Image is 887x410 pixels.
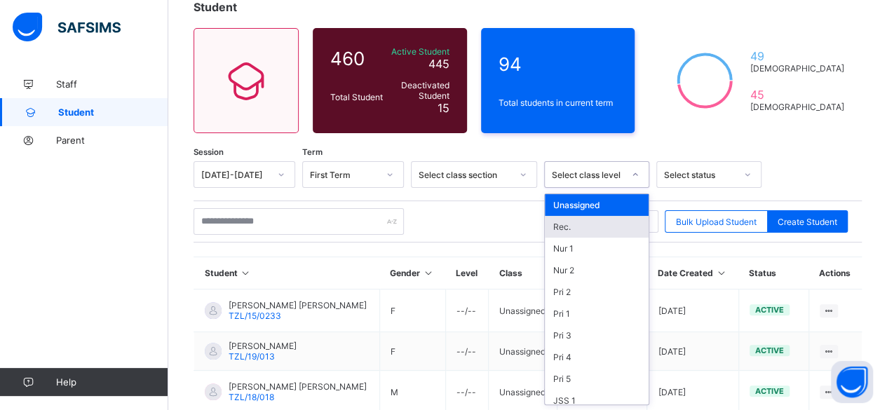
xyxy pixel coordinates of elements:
[194,147,224,157] span: Session
[499,97,618,108] span: Total students in current term
[327,88,386,106] div: Total Student
[56,78,168,90] span: Staff
[755,386,784,396] span: active
[647,332,738,371] td: [DATE]
[445,289,489,332] td: --/--
[545,194,649,216] div: Unassigned
[647,289,738,332] td: [DATE]
[379,257,445,289] th: Gender
[647,257,738,289] th: Date Created
[489,332,557,371] td: Unassigned
[750,102,844,112] span: [DEMOGRAPHIC_DATA]
[438,101,449,115] span: 15
[229,381,367,392] span: [PERSON_NAME] [PERSON_NAME]
[428,57,449,71] span: 445
[13,13,121,42] img: safsims
[201,170,269,180] div: [DATE]-[DATE]
[664,170,736,180] div: Select status
[778,217,837,227] span: Create Student
[750,63,844,74] span: [DEMOGRAPHIC_DATA]
[808,257,862,289] th: Actions
[755,346,784,355] span: active
[755,305,784,315] span: active
[445,257,489,289] th: Level
[56,135,168,146] span: Parent
[390,80,449,101] span: Deactivated Student
[419,170,511,180] div: Select class section
[229,392,274,402] span: TZL/18/018
[545,346,649,368] div: Pri 4
[194,257,380,289] th: Student
[229,351,275,362] span: TZL/19/013
[330,48,383,69] span: 460
[229,341,297,351] span: [PERSON_NAME]
[310,170,378,180] div: First Term
[715,268,727,278] i: Sort in Ascending Order
[229,300,367,310] span: [PERSON_NAME] [PERSON_NAME]
[379,289,445,332] td: F
[676,217,757,227] span: Bulk Upload Student
[545,259,649,281] div: Nur 2
[58,107,168,118] span: Student
[750,49,844,63] span: 49
[240,268,252,278] i: Sort in Ascending Order
[499,53,618,75] span: 94
[422,268,434,278] i: Sort in Ascending Order
[545,238,649,259] div: Nur 1
[545,216,649,238] div: Rec.
[750,88,844,102] span: 45
[831,361,873,403] button: Open asap
[545,324,649,346] div: Pri 3
[390,46,449,57] span: Active Student
[489,257,557,289] th: Class
[56,376,168,388] span: Help
[229,310,281,321] span: TZL/15/0233
[489,289,557,332] td: Unassigned
[302,147,323,157] span: Term
[552,170,623,180] div: Select class level
[738,257,808,289] th: Status
[379,332,445,371] td: F
[545,303,649,324] div: Pri 1
[445,332,489,371] td: --/--
[545,281,649,303] div: Pri 2
[545,368,649,390] div: Pri 5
